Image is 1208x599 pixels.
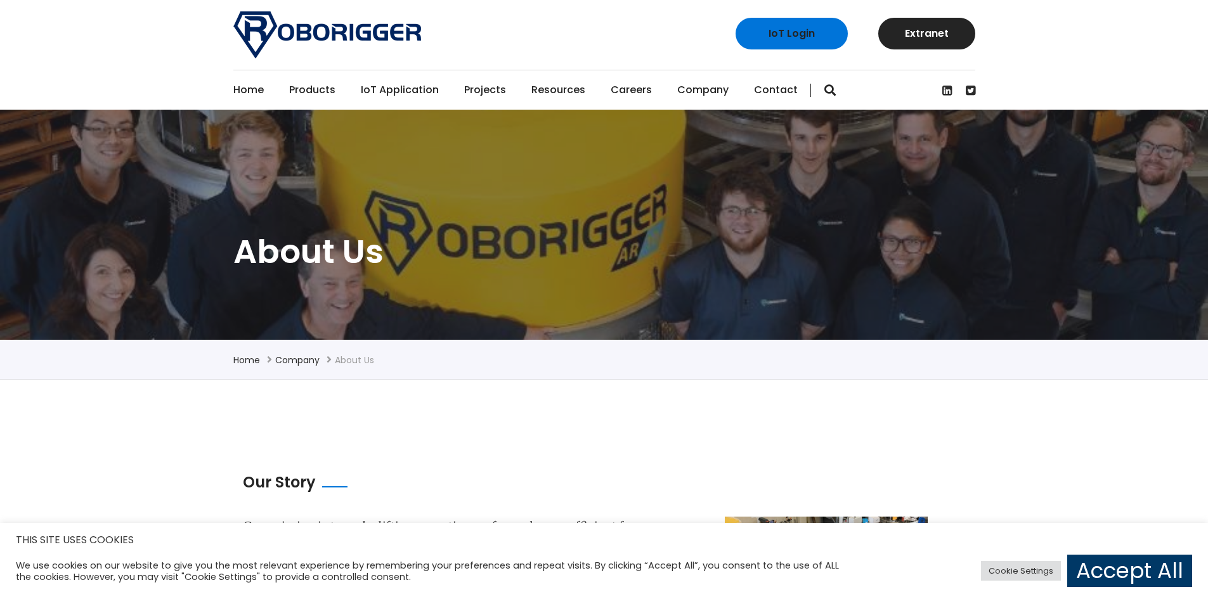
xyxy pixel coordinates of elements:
[361,70,439,110] a: IoT Application
[16,560,840,583] div: We use cookies on our website to give you the most relevant experience by remembering your prefer...
[243,517,661,555] div: Our mission is to make lifting operations safer and more efficient for personnel on worksites.
[16,532,1192,548] h5: THIS SITE USES COOKIES
[464,70,506,110] a: Projects
[233,230,975,273] h1: About Us
[754,70,798,110] a: Contact
[531,70,585,110] a: Resources
[233,11,421,58] img: Roborigger
[981,561,1061,581] a: Cookie Settings
[736,18,848,49] a: IoT Login
[289,70,335,110] a: Products
[677,70,729,110] a: Company
[233,70,264,110] a: Home
[1067,555,1192,587] a: Accept All
[275,354,320,366] a: Company
[611,70,652,110] a: Careers
[335,352,374,368] li: About Us
[243,472,316,493] h2: Our Story
[233,354,260,366] a: Home
[878,18,975,49] a: Extranet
